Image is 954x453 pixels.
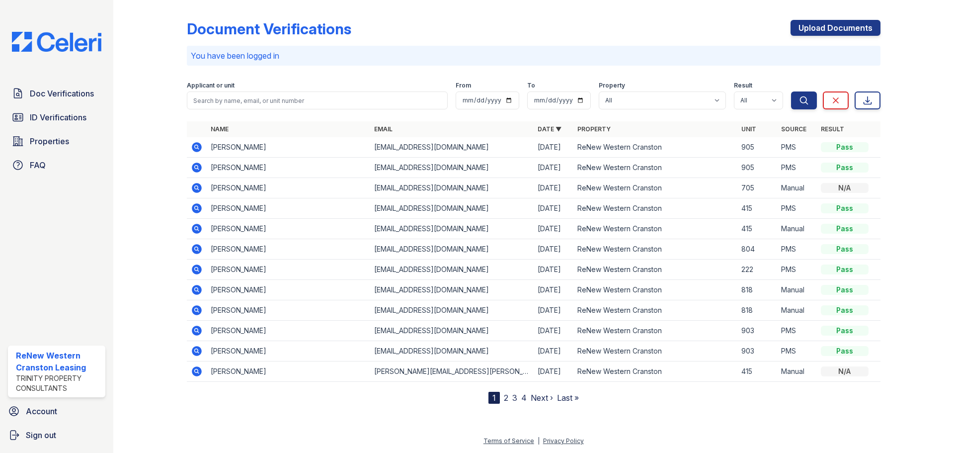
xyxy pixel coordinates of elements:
span: Properties [30,135,69,147]
td: [PERSON_NAME] [207,300,370,321]
td: [EMAIL_ADDRESS][DOMAIN_NAME] [370,219,534,239]
td: [DATE] [534,137,573,158]
td: [PERSON_NAME] [207,137,370,158]
a: Doc Verifications [8,84,105,103]
a: Date ▼ [538,125,561,133]
td: [EMAIL_ADDRESS][DOMAIN_NAME] [370,239,534,260]
a: Name [211,125,229,133]
a: Result [821,125,844,133]
td: ReNew Western Cranston [573,300,737,321]
td: ReNew Western Cranston [573,178,737,198]
div: Pass [821,224,869,234]
td: 905 [737,137,777,158]
td: [PERSON_NAME] [207,239,370,260]
a: Terms of Service [483,437,534,445]
span: FAQ [30,159,46,171]
td: Manual [777,178,817,198]
label: From [456,82,471,90]
td: 415 [737,362,777,382]
td: PMS [777,260,817,280]
td: Manual [777,280,817,300]
a: Properties [8,131,105,151]
td: PMS [777,321,817,341]
td: 705 [737,178,777,198]
td: Manual [777,362,817,382]
a: Property [577,125,611,133]
td: [PERSON_NAME][EMAIL_ADDRESS][PERSON_NAME][DOMAIN_NAME] [370,362,534,382]
td: [EMAIL_ADDRESS][DOMAIN_NAME] [370,198,534,219]
td: PMS [777,239,817,260]
a: ID Verifications [8,107,105,127]
div: Pass [821,326,869,336]
div: 1 [488,392,500,404]
td: [DATE] [534,219,573,239]
td: [PERSON_NAME] [207,341,370,362]
td: [EMAIL_ADDRESS][DOMAIN_NAME] [370,137,534,158]
div: Trinity Property Consultants [16,373,101,393]
td: ReNew Western Cranston [573,219,737,239]
a: FAQ [8,155,105,175]
td: [PERSON_NAME] [207,178,370,198]
td: [EMAIL_ADDRESS][DOMAIN_NAME] [370,321,534,341]
div: Pass [821,305,869,315]
td: ReNew Western Cranston [573,280,737,300]
td: [DATE] [534,280,573,300]
a: Sign out [4,425,109,445]
td: PMS [777,341,817,362]
td: [PERSON_NAME] [207,260,370,280]
td: 903 [737,321,777,341]
label: Property [599,82,625,90]
td: Manual [777,300,817,321]
td: [PERSON_NAME] [207,280,370,300]
div: Pass [821,285,869,295]
td: 903 [737,341,777,362]
span: ID Verifications [30,111,86,123]
div: Pass [821,244,869,254]
td: [EMAIL_ADDRESS][DOMAIN_NAME] [370,178,534,198]
td: ReNew Western Cranston [573,137,737,158]
a: Next › [531,393,553,403]
input: Search by name, email, or unit number [187,91,448,109]
td: [DATE] [534,198,573,219]
td: PMS [777,198,817,219]
td: [DATE] [534,239,573,260]
td: ReNew Western Cranston [573,198,737,219]
td: [DATE] [534,300,573,321]
td: [EMAIL_ADDRESS][DOMAIN_NAME] [370,300,534,321]
td: ReNew Western Cranston [573,362,737,382]
a: Email [374,125,393,133]
div: Pass [821,142,869,152]
label: Applicant or unit [187,82,235,90]
td: 818 [737,280,777,300]
div: Pass [821,203,869,213]
div: N/A [821,366,869,376]
td: 804 [737,239,777,260]
td: ReNew Western Cranston [573,158,737,178]
a: 4 [521,393,527,403]
div: N/A [821,183,869,193]
td: [EMAIL_ADDRESS][DOMAIN_NAME] [370,260,534,280]
a: Last » [557,393,579,403]
td: [EMAIL_ADDRESS][DOMAIN_NAME] [370,158,534,178]
img: CE_Logo_Blue-a8612792a0a2168367f1c8372b55b34899dd931a85d93a1a3d3e32e68fde9ad4.png [4,32,109,52]
td: [DATE] [534,260,573,280]
label: Result [734,82,752,90]
td: PMS [777,158,817,178]
td: PMS [777,137,817,158]
p: You have been logged in [191,50,876,62]
a: Source [781,125,806,133]
td: [DATE] [534,158,573,178]
td: 415 [737,219,777,239]
td: ReNew Western Cranston [573,341,737,362]
td: [DATE] [534,321,573,341]
a: Account [4,401,109,421]
td: Manual [777,219,817,239]
a: 3 [512,393,517,403]
td: ReNew Western Cranston [573,260,737,280]
td: [DATE] [534,341,573,362]
span: Account [26,405,57,417]
td: 415 [737,198,777,219]
a: Upload Documents [791,20,880,36]
td: [DATE] [534,178,573,198]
